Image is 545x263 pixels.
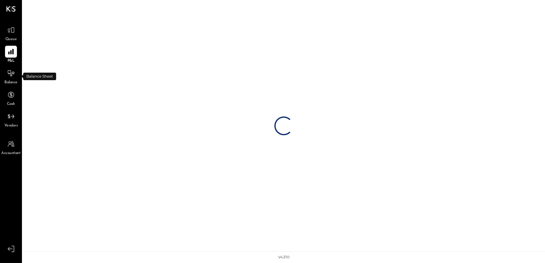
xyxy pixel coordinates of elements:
[0,111,22,129] a: Vendors
[0,67,22,85] a: Balance
[7,101,15,107] span: Cash
[23,73,56,80] div: Balance Sheet
[8,58,15,64] span: P&L
[4,80,18,85] span: Balance
[5,37,17,42] span: Queue
[0,89,22,107] a: Cash
[0,138,22,156] a: Accountant
[4,123,18,129] span: Vendors
[0,24,22,42] a: Queue
[278,255,289,260] div: v 4.37.0
[2,151,21,156] span: Accountant
[0,46,22,64] a: P&L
